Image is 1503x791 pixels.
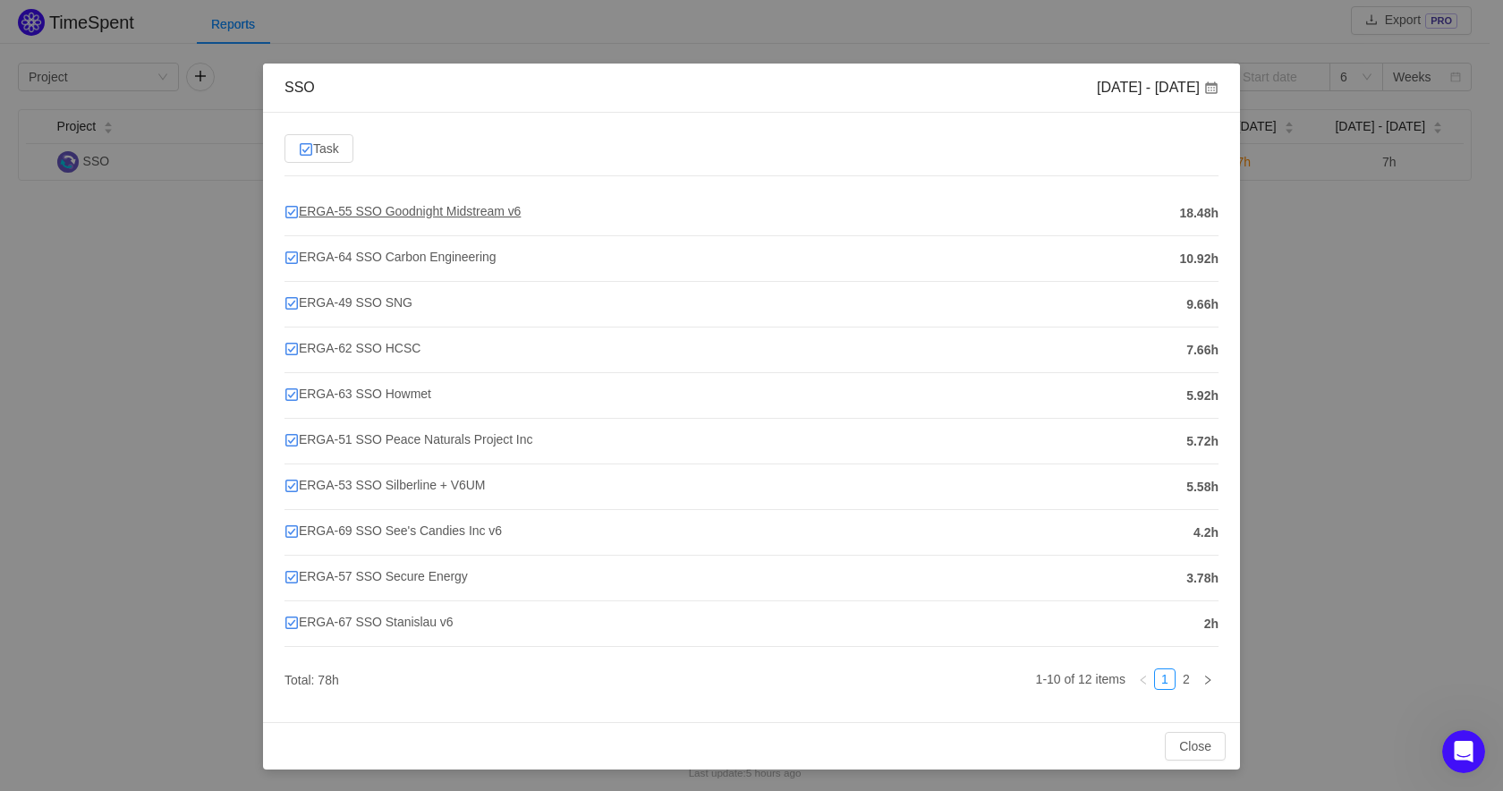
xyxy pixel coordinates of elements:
span: 18.48h [1179,204,1219,223]
iframe: Intercom live chat [1442,730,1485,773]
img: 10318 [284,433,299,447]
img: 10318 [299,142,313,157]
span: 5.72h [1186,432,1219,451]
img: 10318 [284,251,299,265]
li: Previous Page [1133,668,1154,690]
img: 10318 [284,616,299,630]
a: 2 [1176,669,1196,689]
span: ERGA-67 SSO Stanislau v6 [284,615,454,629]
span: 3.78h [1186,569,1219,588]
span: ERGA-49 SSO SNG [284,295,412,310]
div: SSO [284,78,315,98]
span: 9.66h [1186,295,1219,314]
img: 10318 [284,479,299,493]
img: 10318 [284,387,299,402]
img: 10318 [284,296,299,310]
i: icon: left [1138,675,1149,685]
span: 5.92h [1186,387,1219,405]
i: icon: right [1202,675,1213,685]
span: 5.58h [1186,478,1219,497]
a: 1 [1155,669,1175,689]
span: ERGA-57 SSO Secure Energy [284,569,468,583]
li: 1-10 of 12 items [1036,668,1125,690]
span: 10.92h [1179,250,1219,268]
span: ERGA-69 SSO See's Candies Inc v6 [284,523,502,538]
span: Total: 78h [284,673,339,687]
span: ERGA-62 SSO HCSC [284,341,420,355]
button: Close [1165,732,1226,761]
span: ERGA-55 SSO Goodnight Midstream v6 [284,204,521,218]
li: 1 [1154,668,1176,690]
span: ERGA-64 SSO Carbon Engineering [284,250,497,264]
img: 10318 [284,524,299,539]
span: ERGA-53 SSO Silberline + V6UM [284,478,485,492]
img: 10318 [284,205,299,219]
span: Task [299,141,339,156]
span: ERGA-63 SSO Howmet [284,387,431,401]
img: 10318 [284,570,299,584]
img: 10318 [284,342,299,356]
li: Next Page [1197,668,1219,690]
span: 4.2h [1193,523,1219,542]
span: ERGA-51 SSO Peace Naturals Project Inc [284,432,532,447]
div: [DATE] - [DATE] [1097,78,1219,98]
li: 2 [1176,668,1197,690]
span: 2h [1204,615,1219,634]
span: 7.66h [1186,341,1219,360]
